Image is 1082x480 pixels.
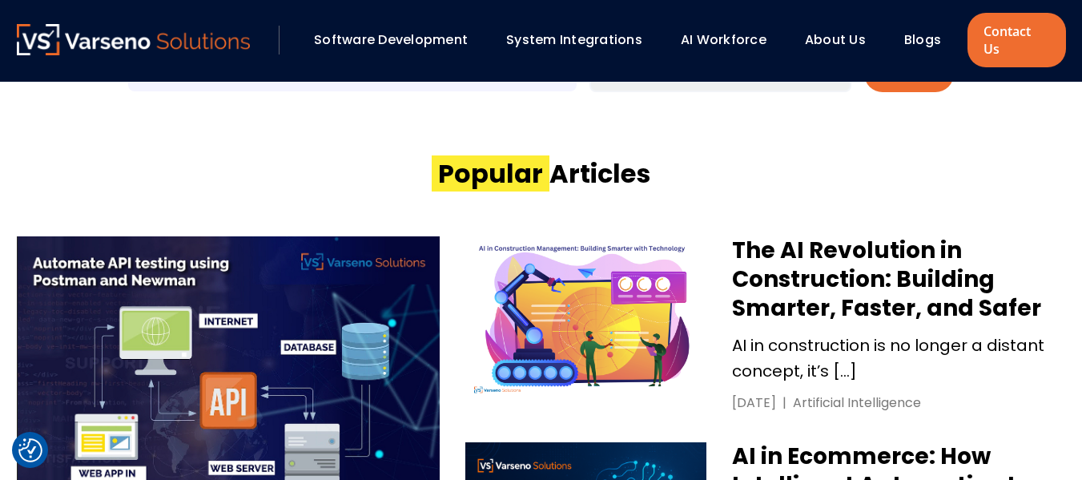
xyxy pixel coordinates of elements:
[681,30,766,49] a: AI Workforce
[306,26,490,54] div: Software Development
[18,438,42,462] img: Revisit consent button
[314,30,468,49] a: Software Development
[465,236,1066,417] a: The AI Revolution in Construction: Building Smarter, Faster, and Safer The AI Revolution in Const...
[432,155,549,192] span: Popular
[18,438,42,462] button: Cookie Settings
[967,13,1065,67] a: Contact Us
[904,30,941,49] a: Blogs
[805,30,866,49] a: About Us
[732,236,1065,323] h3: The AI Revolution in Construction: Building Smarter, Faster, and Safer
[17,24,251,55] img: Varseno Solutions – Product Engineering & IT Services
[896,26,963,54] div: Blogs
[776,393,793,413] div: |
[432,156,650,192] h2: Articles
[793,393,921,413] div: Artificial Intelligence
[797,26,888,54] div: About Us
[498,26,665,54] div: System Integrations
[673,26,789,54] div: AI Workforce
[465,236,707,397] img: The AI Revolution in Construction: Building Smarter, Faster, and Safer
[17,24,251,56] a: Varseno Solutions – Product Engineering & IT Services
[732,333,1065,384] p: AI in construction is no longer a distant concept, it’s […]
[506,30,642,49] a: System Integrations
[732,393,776,413] div: [DATE]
